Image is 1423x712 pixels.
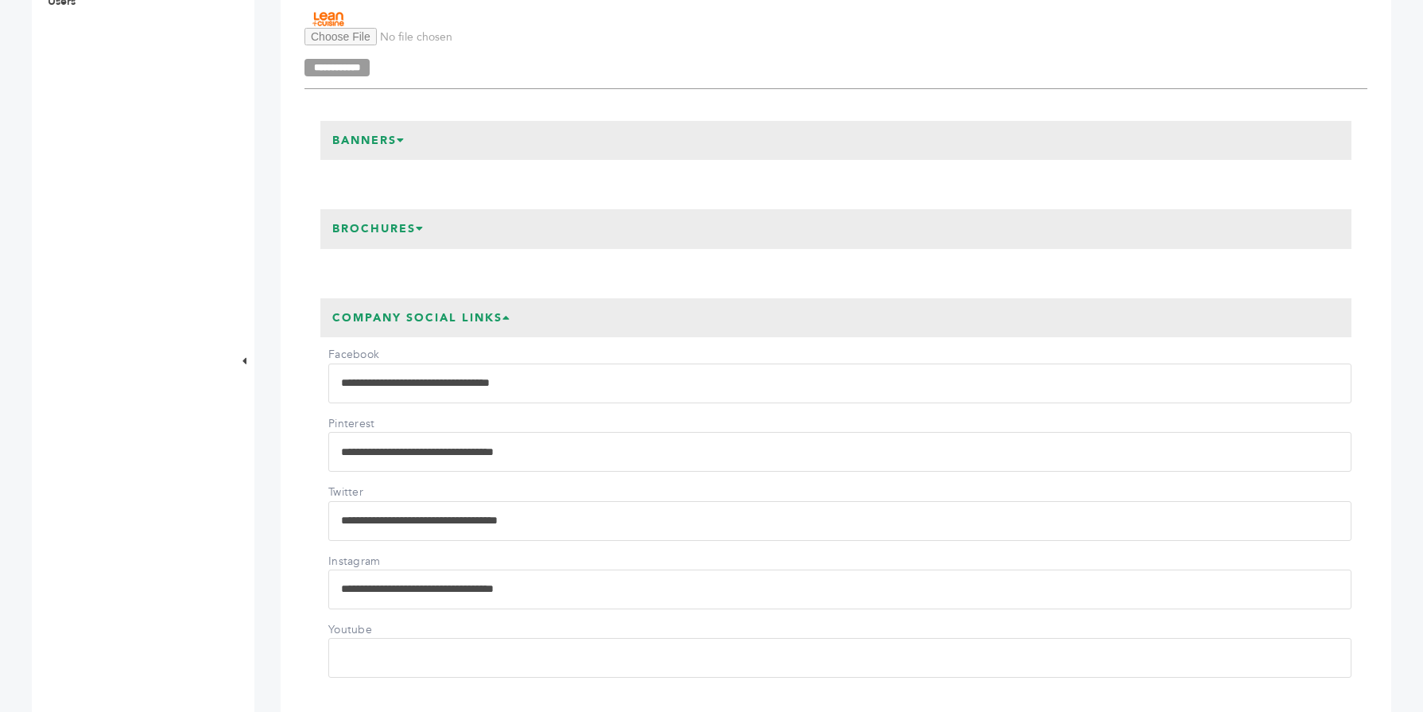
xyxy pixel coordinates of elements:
h3: Brochures [320,209,436,249]
label: Pinterest [328,416,440,432]
label: Youtube [328,622,440,638]
h3: Banners [320,121,417,161]
label: Instagram [328,554,440,570]
h3: Company Social Links [320,298,523,338]
img: Lean Cuisine by Nestle USA [304,10,352,28]
label: Facebook [328,347,440,363]
label: Twitter [328,484,440,500]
